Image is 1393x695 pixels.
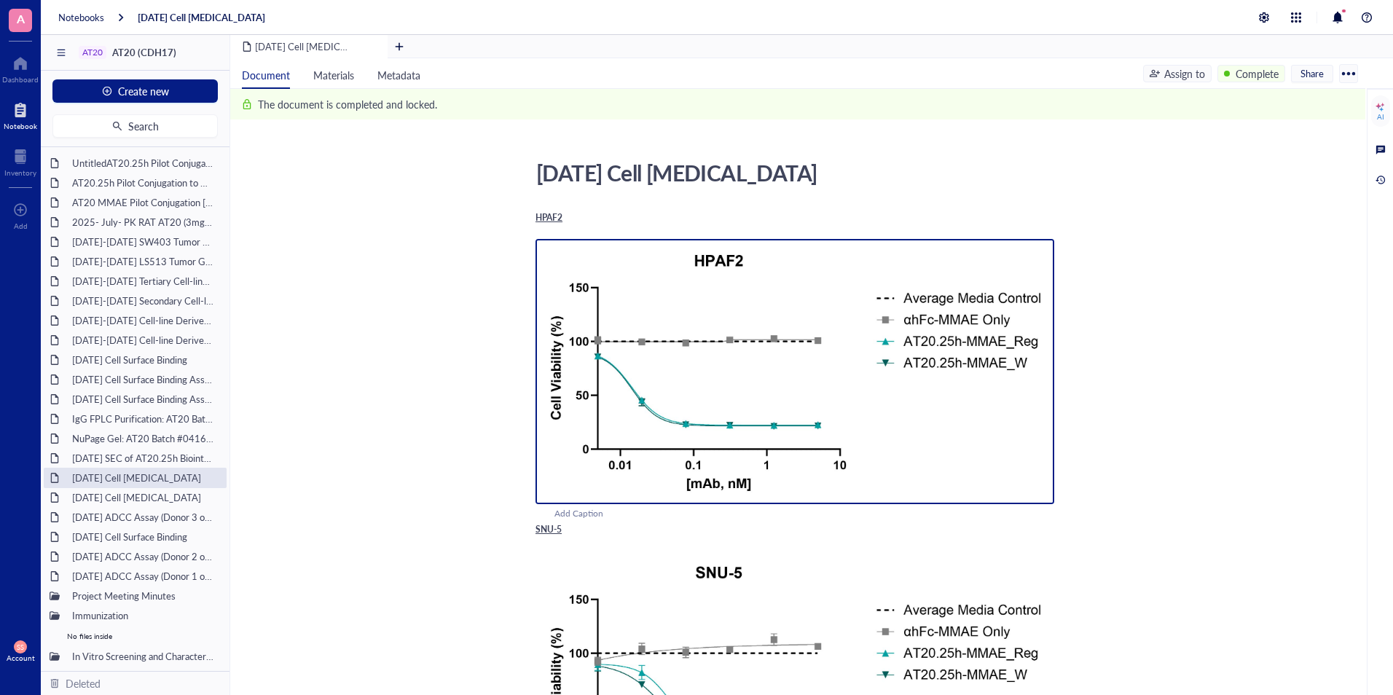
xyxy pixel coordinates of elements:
[1300,67,1324,80] span: Share
[1164,66,1205,82] div: Assign to
[66,468,221,488] div: [DATE] Cell [MEDICAL_DATA]
[535,211,562,224] span: HPAF2
[118,85,169,97] span: Create new
[66,428,221,449] div: NuPage Gel: AT20 Batch #04162025, #051525, #060325
[66,291,221,311] div: [DATE]-[DATE] Secondary Cell-line Derived Xenograft (CDX) Model SNU-16
[66,605,221,626] div: Immunization
[7,653,35,662] div: Account
[128,120,159,132] span: Search
[138,11,265,24] a: [DATE] Cell [MEDICAL_DATA]
[554,507,1073,521] div: Add Caption
[4,122,37,130] div: Notebook
[2,52,39,84] a: Dashboard
[377,68,420,82] span: Metadata
[242,68,290,82] span: Document
[66,310,221,331] div: [DATE]-[DATE] Cell-line Derived Xenograft (CDX) Model AsPC-1
[66,527,221,547] div: [DATE] Cell Surface Binding
[66,271,221,291] div: [DATE]-[DATE] Tertiary Cell-line Derived Xenograft (CDX) Model SNU-16
[1377,112,1384,121] div: AI
[66,350,221,370] div: [DATE] Cell Surface Binding
[77,666,221,686] div: Murine (CDH17b-m2)
[1291,65,1333,82] button: Share
[52,114,218,138] button: Search
[66,212,221,232] div: 2025- July- PK RAT AT20 (3mg/kg; 6mg/kg & 9mg/kg)
[66,507,221,527] div: [DATE] ADCC Assay (Donor 3 out of 3)
[2,75,39,84] div: Dashboard
[14,221,28,230] div: Add
[1236,66,1279,82] div: Complete
[535,523,562,535] span: SNU-5
[530,154,1048,191] div: [DATE] Cell [MEDICAL_DATA]
[17,9,25,28] span: A
[66,173,221,193] div: AT20.25h Pilot Conjugation to VC-MMAE and GGFG-DXd [DATE]
[66,675,101,691] div: Deleted
[58,11,104,24] a: Notebooks
[66,409,221,429] div: IgG FPLC Purification: AT20 Batch #060325
[66,487,221,508] div: [DATE] Cell [MEDICAL_DATA]
[313,68,354,82] span: Materials
[17,643,23,651] span: SS
[82,47,103,58] div: AT20
[66,251,221,272] div: [DATE]-[DATE] LS513 Tumor Growth Pilot Study
[52,79,218,103] button: Create new
[535,239,1054,504] img: genemod-experiment-image
[66,232,221,252] div: [DATE]-[DATE] SW403 Tumor Growth Pilot Study
[66,389,221,409] div: [DATE] Cell Surface Binding Assay
[66,330,221,350] div: [DATE]-[DATE] Cell-line Derived Xenograft (CDX) Model SNU-16
[66,586,221,606] div: Project Meeting Minutes
[4,168,36,177] div: Inventory
[44,626,227,646] div: No files inside
[66,546,221,567] div: [DATE] ADCC Assay (Donor 2 out of 3)
[66,646,221,667] div: In Vitro Screening and Characterization
[66,369,221,390] div: [DATE] Cell Surface Binding Assay
[4,145,36,177] a: Inventory
[66,566,221,586] div: [DATE] ADCC Assay (Donor 1 out of 3)
[4,98,37,130] a: Notebook
[66,192,221,213] div: AT20 MMAE Pilot Conjugation [DATE]
[66,448,221,468] div: [DATE] SEC of AT20.25h Biointron
[112,45,176,59] span: AT20 (CDH17)
[66,153,221,173] div: UntitledAT20.25h Pilot Conjugation to VC-MMAE and GGFG-DXd [DATE]
[258,96,437,112] div: The document is completed and locked.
